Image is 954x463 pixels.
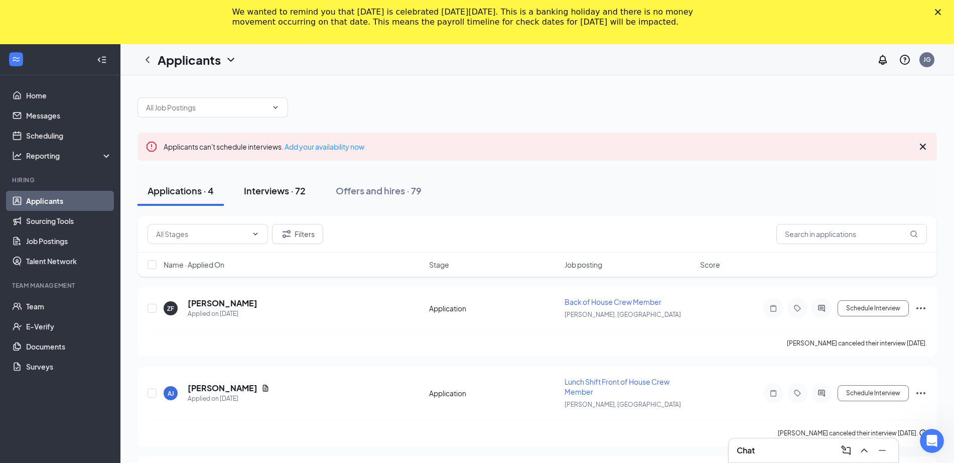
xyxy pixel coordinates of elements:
[148,184,214,197] div: Applications · 4
[565,297,661,306] span: Back of House Crew Member
[899,54,911,66] svg: QuestionInfo
[429,388,559,398] div: Application
[281,228,293,240] svg: Filter
[188,394,269,404] div: Applied on [DATE]
[244,184,306,197] div: Interviews · 72
[935,9,945,15] div: Close
[26,211,112,231] a: Sourcing Tools
[838,442,854,458] button: ComposeMessage
[915,387,927,399] svg: Ellipses
[840,444,852,456] svg: ComposeMessage
[787,338,927,349] div: [PERSON_NAME] canceled their interview [DATE].
[919,429,927,437] svg: Info
[261,384,269,392] svg: Document
[791,389,803,397] svg: Tag
[26,85,112,105] a: Home
[737,445,755,456] h3: Chat
[142,54,154,66] svg: ChevronLeft
[767,304,779,312] svg: Note
[188,309,257,319] div: Applied on [DATE]
[815,304,828,312] svg: ActiveChat
[12,176,110,184] div: Hiring
[146,102,267,113] input: All Job Postings
[429,303,559,313] div: Application
[168,389,174,398] div: AJ
[146,141,158,153] svg: Error
[336,184,422,197] div: Offers and hires · 79
[11,54,21,64] svg: WorkstreamLogo
[429,260,449,270] span: Stage
[910,230,918,238] svg: MagnifyingGlass
[12,281,110,290] div: Team Management
[26,251,112,271] a: Talent Network
[232,7,706,27] div: We wanted to remind you that [DATE] is celebrated [DATE][DATE]. This is a banking holiday and the...
[565,260,602,270] span: Job posting
[26,336,112,357] a: Documents
[838,300,909,316] button: Schedule Interview
[700,260,720,270] span: Score
[874,442,890,458] button: Minimize
[26,316,112,336] a: E-Verify
[167,304,174,313] div: ZF
[164,142,364,151] span: Applicants can't schedule interviews.
[164,260,224,270] span: Name · Applied On
[26,296,112,316] a: Team
[920,429,944,453] iframe: Intercom live chat
[156,228,247,240] input: All Stages
[778,428,927,438] div: [PERSON_NAME] canceled their interview [DATE].
[565,377,669,396] span: Lunch Shift Front of House Crew Member
[791,304,803,312] svg: Tag
[188,298,257,309] h5: [PERSON_NAME]
[565,401,681,408] span: [PERSON_NAME], [GEOGRAPHIC_DATA]
[188,383,257,394] h5: [PERSON_NAME]
[97,55,107,65] svg: Collapse
[776,224,927,244] input: Search in applications
[26,105,112,126] a: Messages
[917,141,929,153] svg: Cross
[26,191,112,211] a: Applicants
[856,442,872,458] button: ChevronUp
[767,389,779,397] svg: Note
[225,54,237,66] svg: ChevronDown
[565,311,681,318] span: [PERSON_NAME], [GEOGRAPHIC_DATA]
[271,103,280,111] svg: ChevronDown
[915,302,927,314] svg: Ellipses
[26,151,112,161] div: Reporting
[285,142,364,151] a: Add your availability now
[877,54,889,66] svg: Notifications
[838,385,909,401] button: Schedule Interview
[858,444,870,456] svg: ChevronUp
[923,55,931,64] div: JG
[26,126,112,146] a: Scheduling
[272,224,323,244] button: Filter Filters
[26,357,112,377] a: Surveys
[12,151,22,161] svg: Analysis
[815,389,828,397] svg: ActiveChat
[158,51,221,68] h1: Applicants
[251,230,259,238] svg: ChevronDown
[876,444,888,456] svg: Minimize
[26,231,112,251] a: Job Postings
